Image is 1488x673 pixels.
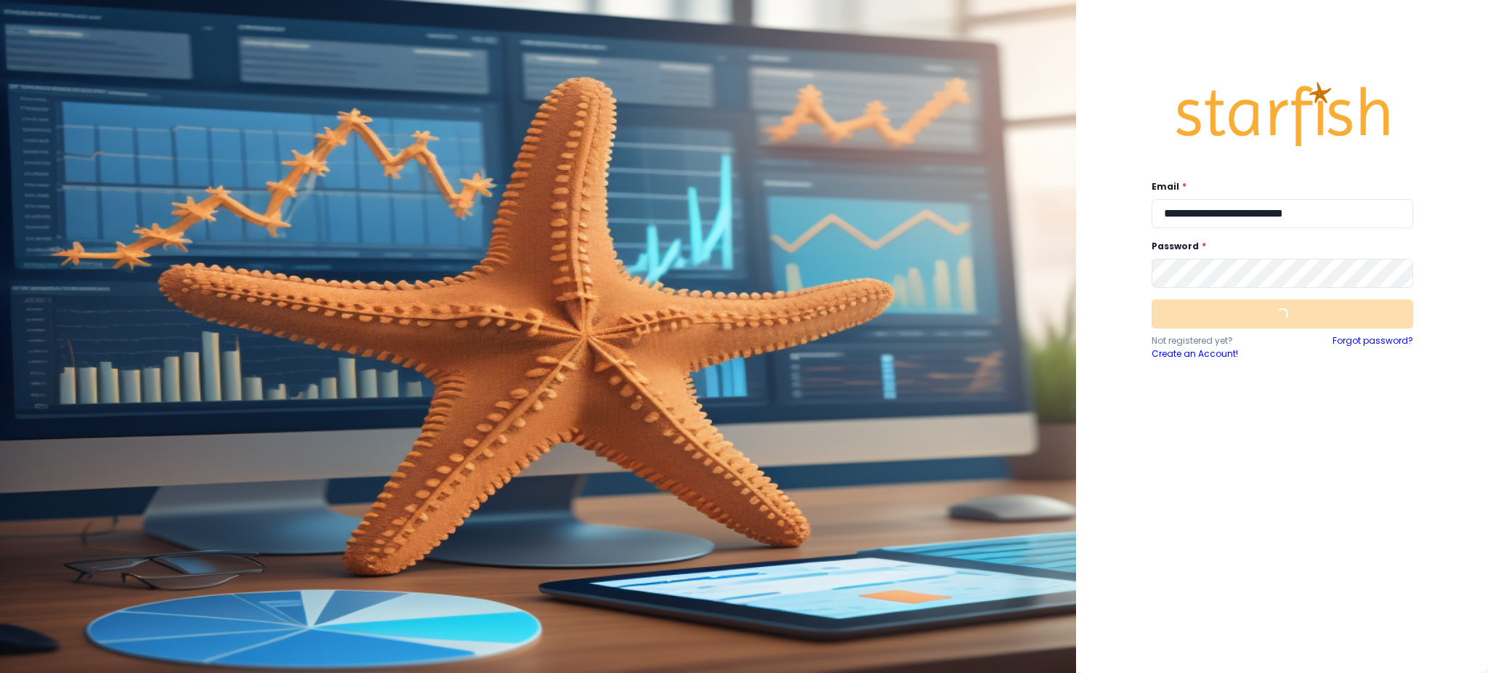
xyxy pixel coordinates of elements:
img: Logo.42cb71d561138c82c4ab.png [1173,68,1391,160]
a: Forgot password? [1333,334,1413,360]
label: Password [1152,240,1404,253]
p: Not registered yet? [1152,334,1282,347]
a: Create an Account! [1152,347,1282,360]
label: Email [1152,180,1404,193]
